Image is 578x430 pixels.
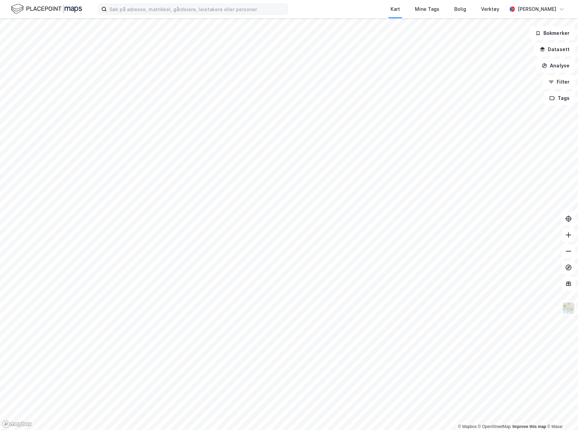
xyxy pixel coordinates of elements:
[513,424,546,429] a: Improve this map
[530,26,575,40] button: Bokmerker
[544,397,578,430] div: Kontrollprogram for chat
[544,397,578,430] iframe: Chat Widget
[534,43,575,56] button: Datasett
[2,420,32,428] a: Mapbox homepage
[518,5,556,13] div: [PERSON_NAME]
[544,91,575,105] button: Tags
[11,3,82,15] img: logo.f888ab2527a4732fd821a326f86c7f29.svg
[536,59,575,72] button: Analyse
[454,5,466,13] div: Bolig
[415,5,439,13] div: Mine Tags
[543,75,575,89] button: Filter
[458,424,477,429] a: Mapbox
[391,5,400,13] div: Kart
[478,424,511,429] a: OpenStreetMap
[562,302,575,315] img: Z
[107,4,288,14] input: Søk på adresse, matrikkel, gårdeiere, leietakere eller personer
[481,5,499,13] div: Verktøy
